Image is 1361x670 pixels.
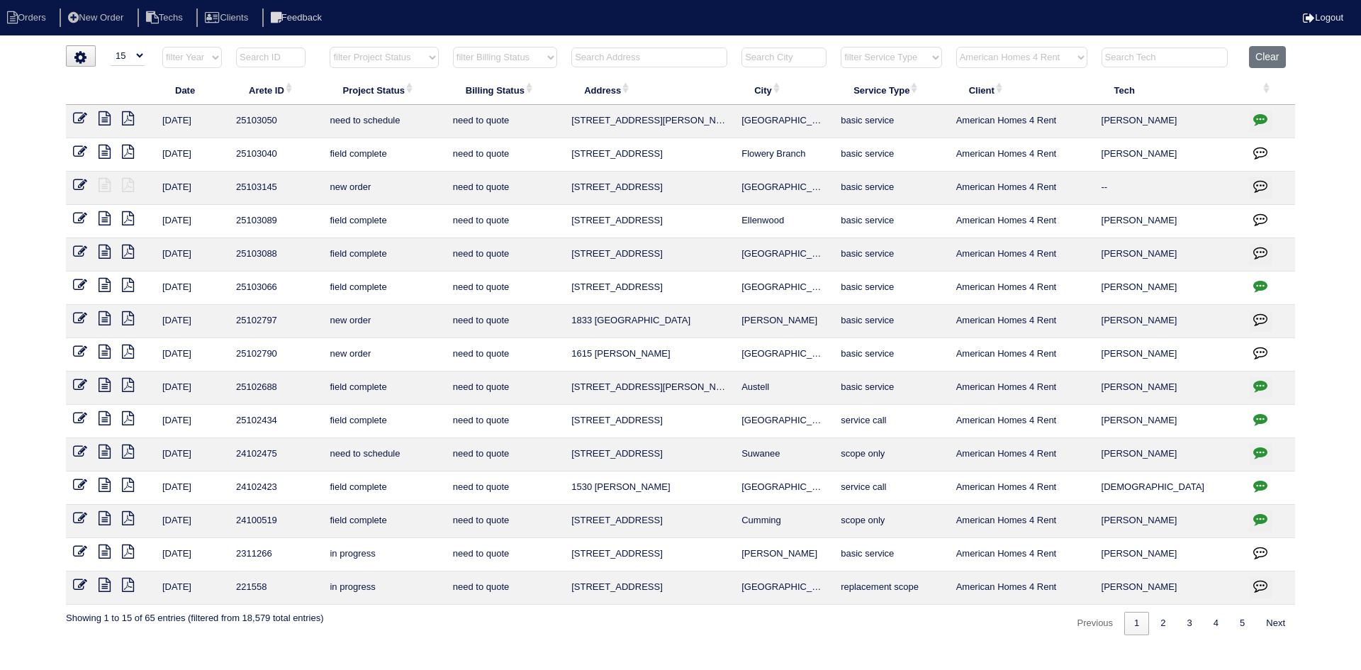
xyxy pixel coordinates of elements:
td: American Homes 4 Rent [949,372,1094,405]
td: 1833 [GEOGRAPHIC_DATA] [564,305,734,338]
td: field complete [323,505,445,538]
td: need to quote [446,338,564,372]
td: [STREET_ADDRESS] [564,405,734,438]
td: scope only [834,505,948,538]
td: basic service [834,172,948,205]
td: American Homes 4 Rent [949,138,1094,172]
td: [DATE] [155,372,229,405]
td: need to quote [446,172,564,205]
td: need to quote [446,272,564,305]
td: American Homes 4 Rent [949,438,1094,471]
td: American Homes 4 Rent [949,105,1094,138]
td: American Homes 4 Rent [949,571,1094,605]
td: [GEOGRAPHIC_DATA] [734,571,834,605]
td: [STREET_ADDRESS] [564,571,734,605]
td: [DATE] [155,538,229,571]
a: Next [1256,612,1295,635]
th: Project Status: activate to sort column ascending [323,75,445,105]
td: 25103089 [229,205,323,238]
td: 24102423 [229,471,323,505]
a: Techs [138,12,194,23]
td: American Homes 4 Rent [949,305,1094,338]
a: Clients [196,12,259,23]
td: service call [834,405,948,438]
td: [PERSON_NAME] [1094,238,1243,272]
div: Showing 1 to 15 of 65 entries (filtered from 18,579 total entries) [66,605,323,625]
li: Techs [138,9,194,28]
td: basic service [834,338,948,372]
td: Austell [734,372,834,405]
td: [PERSON_NAME] [1094,138,1243,172]
td: [GEOGRAPHIC_DATA] [734,172,834,205]
td: [STREET_ADDRESS] [564,538,734,571]
td: American Homes 4 Rent [949,205,1094,238]
td: need to quote [446,138,564,172]
td: [STREET_ADDRESS] [564,505,734,538]
li: Feedback [262,9,333,28]
button: Clear [1249,46,1285,68]
td: in progress [323,538,445,571]
td: need to schedule [323,105,445,138]
a: 2 [1150,612,1175,635]
td: Ellenwood [734,205,834,238]
td: [PERSON_NAME] [734,538,834,571]
td: 25102790 [229,338,323,372]
td: American Homes 4 Rent [949,538,1094,571]
li: Clients [196,9,259,28]
td: Suwanee [734,438,834,471]
td: [DATE] [155,172,229,205]
td: need to quote [446,471,564,505]
td: [STREET_ADDRESS] [564,272,734,305]
td: new order [323,305,445,338]
td: American Homes 4 Rent [949,238,1094,272]
td: [GEOGRAPHIC_DATA] [734,405,834,438]
td: need to quote [446,238,564,272]
a: Logout [1303,12,1343,23]
td: [STREET_ADDRESS][PERSON_NAME] [564,372,734,405]
td: [PERSON_NAME] [1094,272,1243,305]
th: : activate to sort column ascending [1242,75,1295,105]
td: need to quote [446,405,564,438]
td: replacement scope [834,571,948,605]
td: [GEOGRAPHIC_DATA] [734,272,834,305]
td: basic service [834,538,948,571]
td: [PERSON_NAME] [1094,538,1243,571]
td: in progress [323,571,445,605]
td: [PERSON_NAME] [1094,305,1243,338]
th: City: activate to sort column ascending [734,75,834,105]
td: field complete [323,238,445,272]
td: 24102475 [229,438,323,471]
td: 2311266 [229,538,323,571]
td: scope only [834,438,948,471]
a: 5 [1230,612,1255,635]
td: service call [834,471,948,505]
td: [GEOGRAPHIC_DATA] [734,105,834,138]
td: 221558 [229,571,323,605]
td: [DATE] [155,471,229,505]
td: [DATE] [155,138,229,172]
td: 25102434 [229,405,323,438]
td: Flowery Branch [734,138,834,172]
a: 1 [1124,612,1149,635]
td: [PERSON_NAME] [1094,438,1243,471]
td: [PERSON_NAME] [1094,372,1243,405]
td: [STREET_ADDRESS] [564,238,734,272]
td: Cumming [734,505,834,538]
td: basic service [834,105,948,138]
th: Tech [1094,75,1243,105]
td: [DATE] [155,305,229,338]
td: [DATE] [155,338,229,372]
a: New Order [60,12,135,23]
td: [DATE] [155,205,229,238]
td: [STREET_ADDRESS][PERSON_NAME] [564,105,734,138]
td: field complete [323,205,445,238]
td: [DATE] [155,105,229,138]
td: [GEOGRAPHIC_DATA] [734,338,834,372]
td: 25102688 [229,372,323,405]
td: 25103088 [229,238,323,272]
td: [DEMOGRAPHIC_DATA] [1094,471,1243,505]
td: American Homes 4 Rent [949,272,1094,305]
td: [GEOGRAPHIC_DATA] [734,471,834,505]
input: Search Tech [1102,48,1228,67]
th: Service Type: activate to sort column ascending [834,75,948,105]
